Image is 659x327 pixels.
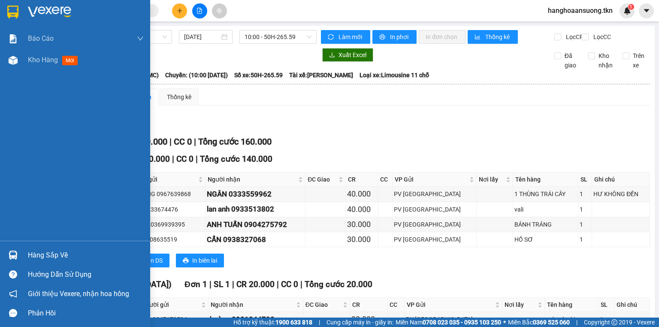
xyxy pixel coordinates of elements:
[174,136,192,147] span: CC 0
[321,30,370,44] button: syncLàm mới
[7,6,18,18] img: logo-vxr
[176,154,193,164] span: CC 0
[479,175,504,184] span: Nơi lấy
[9,290,17,298] span: notification
[393,202,477,217] td: PV Tây Ninh
[9,309,17,317] span: message
[628,4,634,10] sup: 1
[319,318,320,327] span: |
[129,235,204,244] div: tuấn 0908635519
[387,298,405,312] th: CC
[28,268,144,281] div: Hướng dẫn sử dụng
[169,136,172,147] span: |
[395,175,468,184] span: VP Gửi
[192,256,217,265] span: In biên lai
[339,32,363,42] span: Làm mới
[505,300,536,309] span: Nơi lấy
[129,205,204,214] div: sang 0933674476
[328,34,335,41] span: sync
[360,70,429,80] span: Loại xe: Limousine 11 chỗ
[394,235,475,244] div: PV [GEOGRAPHIC_DATA]
[468,30,518,44] button: bar-chartThống kê
[393,217,477,232] td: PV Tây Ninh
[149,256,163,265] span: In DS
[9,270,17,279] span: question-circle
[176,254,224,267] button: printerIn biên lai
[372,30,417,44] button: printerIn phơi
[28,288,129,299] span: Giới thiệu Vexere, nhận hoa hồng
[393,232,477,247] td: PV Tây Ninh
[232,279,234,289] span: |
[578,173,592,187] th: SL
[513,173,578,187] th: Tên hàng
[300,279,302,289] span: |
[576,318,577,327] span: |
[308,175,337,184] span: ĐC Giao
[347,233,376,245] div: 30.000
[129,220,204,229] div: THÀNH 0369939395
[329,52,335,59] span: download
[62,56,78,65] span: mới
[541,5,620,16] span: hanghoaansuong.tkn
[580,235,590,244] div: 1
[234,70,283,80] span: Số xe: 50H-265.59
[28,249,144,262] div: Hàng sắp về
[196,154,198,164] span: |
[200,154,272,164] span: Tổng cước 140.000
[130,175,196,184] span: Người gửi
[514,220,576,229] div: BÁNH TRÁNG
[593,189,648,199] div: HƯ KHÔNG ĐỀN
[643,7,650,15] span: caret-down
[172,154,174,164] span: |
[379,34,387,41] span: printer
[9,251,18,260] img: warehouse-icon
[514,189,576,199] div: 1 THÙNG TRÁI CÂY
[9,34,18,43] img: solution-icon
[165,70,228,80] span: Chuyến: (10:00 [DATE])
[208,175,296,184] span: Người nhận
[580,205,590,214] div: 1
[322,48,373,62] button: downloadXuất Excel
[277,279,279,289] span: |
[275,319,312,326] strong: 1900 633 818
[183,257,189,264] span: printer
[28,56,58,64] span: Kho hàng
[212,3,227,18] button: aim
[350,298,387,312] th: CR
[599,298,615,312] th: SL
[142,300,200,309] span: Người gửi
[639,3,654,18] button: caret-down
[339,50,366,60] span: Xuất Excel
[590,32,612,42] span: Lọc CC
[141,315,207,324] div: tâm 0347179594
[503,321,506,324] span: ⚪️
[177,8,183,14] span: plus
[245,30,312,43] span: 10:00 - 50H-265.59
[629,51,650,70] span: Trên xe
[192,3,207,18] button: file-add
[289,70,353,80] span: Tài xế: [PERSON_NAME]
[167,92,191,102] div: Thống kê
[129,189,204,199] div: A HOÀNG 0967639868
[561,51,582,70] span: Đã giao
[592,173,650,187] th: Ghi chú
[216,8,222,14] span: aim
[629,4,632,10] span: 1
[419,30,466,44] button: In đơn chọn
[305,279,372,289] span: Tổng cước 20.000
[347,218,376,230] div: 30.000
[207,234,304,245] div: CẨN 0938327068
[407,300,493,309] span: VP Gửi
[508,318,570,327] span: Miền Bắc
[207,203,304,215] div: lan anh 0933513802
[172,3,187,18] button: plus
[485,32,511,42] span: Thống kê
[611,319,617,325] span: copyright
[423,319,501,326] strong: 0708 023 035 - 0935 103 250
[545,298,598,312] th: Tên hàng
[394,189,475,199] div: PV [GEOGRAPHIC_DATA]
[326,318,393,327] span: Cung cấp máy in - giấy in:
[207,219,304,230] div: ANH TUẤN 0904275792
[475,34,482,41] span: bar-chart
[236,279,275,289] span: CR 20.000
